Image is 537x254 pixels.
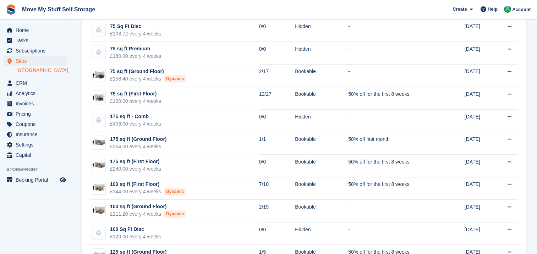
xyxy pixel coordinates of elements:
td: Bookable [295,132,348,155]
div: £264.00 every 4 weeks [110,143,166,150]
span: Subscriptions [16,46,58,56]
td: 2/17 [259,64,295,87]
a: menu [4,119,67,129]
span: Help [488,6,498,13]
img: blank-unit-type-icon-ffbac7b88ba66c5e286b0e438baccc4b9c83835d4c34f86887a83fc20ec27e7b.svg [92,45,105,59]
td: 1/1 [259,132,295,155]
span: CRM [16,78,58,88]
td: Bookable [295,154,348,177]
td: - [348,19,441,42]
span: Analytics [16,88,58,98]
span: Storefront [6,166,71,173]
span: Create [453,6,467,13]
span: Insurance [16,129,58,139]
td: 2/19 [259,200,295,222]
a: menu [4,35,67,45]
img: stora-icon-8386f47178a22dfd0bd8f6a31ec36ba5ce8667c1dd55bd0f319d3a0aa187defe.svg [6,4,16,15]
td: 12/27 [259,87,295,110]
div: £108.72 every 4 weeks [110,30,161,38]
td: 50% off for the first 8 weeks [348,87,441,110]
div: £120.00 every 4 weeks [110,98,161,105]
a: menu [4,109,67,119]
a: Move My Stuff Self Storage [19,4,98,15]
a: menu [4,99,67,109]
a: menu [4,129,67,139]
td: [DATE] [465,200,495,222]
a: [GEOGRAPHIC_DATA] [16,67,67,74]
td: - [348,222,441,245]
span: Account [512,6,531,13]
td: 0/0 [259,222,295,245]
span: Capital [16,150,58,160]
img: 75-sqft-unit.jpg [92,70,105,80]
img: blank-unit-type-icon-ffbac7b88ba66c5e286b0e438baccc4b9c83835d4c34f86887a83fc20ec27e7b.svg [92,226,105,239]
span: Pricing [16,109,58,119]
a: menu [4,140,67,150]
img: blank-unit-type-icon-ffbac7b88ba66c5e286b0e438baccc4b9c83835d4c34f86887a83fc20ec27e7b.svg [92,113,105,127]
div: £158.40 every 4 weeks [110,75,186,83]
div: 75 sq ft (Ground Floor) [110,68,186,75]
td: Hidden [295,42,348,65]
td: [DATE] [465,154,495,177]
td: Bookable [295,64,348,87]
a: Preview store [59,176,67,184]
div: £180.00 every 4 weeks [110,53,161,60]
span: Invoices [16,99,58,109]
div: 75 sq ft Premium [110,45,161,53]
div: 175 sq ft (Ground Floor) [110,136,166,143]
span: Sites [16,56,58,66]
td: 0/0 [259,154,295,177]
td: 0/0 [259,42,295,65]
div: £408.00 every 4 weeks [110,120,161,128]
a: menu [4,46,67,56]
img: 175-sqft-unit.jpg [92,137,105,148]
span: Settings [16,140,58,150]
div: 75 Sq Ft Disc [110,23,161,30]
div: £240.00 every 4 weeks [110,165,161,173]
a: menu [4,88,67,98]
a: menu [4,25,67,35]
td: 0/0 [259,19,295,42]
span: Home [16,25,58,35]
div: £211.20 every 4 weeks [110,210,186,218]
td: 7/10 [259,177,295,200]
img: blank-unit-type-icon-ffbac7b88ba66c5e286b0e438baccc4b9c83835d4c34f86887a83fc20ec27e7b.svg [92,23,105,37]
td: [DATE] [465,42,495,65]
td: [DATE] [465,177,495,200]
td: [DATE] [465,222,495,245]
td: - [348,200,441,222]
a: menu [4,150,67,160]
div: 75 sq ft (First Floor) [110,90,161,98]
td: Bookable [295,177,348,200]
div: 100 sq ft (Ground Floor) [110,203,186,210]
td: [DATE] [465,64,495,87]
td: - [348,64,441,87]
span: Booking Portal [16,175,58,185]
td: 50% off first month [348,132,441,155]
a: menu [4,56,67,66]
a: menu [4,175,67,185]
img: 100.jpg [92,183,105,193]
td: [DATE] [465,19,495,42]
div: 100 sq ft (First Floor) [110,181,186,188]
td: [DATE] [465,132,495,155]
td: Bookable [295,200,348,222]
td: - [348,109,441,132]
div: 175 sq ft (First Floor) [110,158,161,165]
td: [DATE] [465,109,495,132]
td: 50% off for the first 8 weeks [348,177,441,200]
td: Hidden [295,19,348,42]
td: Bookable [295,87,348,110]
div: Dynamic [164,188,186,195]
td: [DATE] [465,87,495,110]
img: 75.jpg [92,92,105,103]
div: £120.00 every 4 weeks [110,233,161,241]
div: Dynamic [164,210,186,217]
img: Dan [504,6,511,13]
td: 50% off for the first 8 weeks [348,154,441,177]
img: 100-sqft-unit.jpg [92,205,105,215]
td: 0/0 [259,109,295,132]
div: Dynamic [164,75,186,82]
td: Hidden [295,222,348,245]
span: Tasks [16,35,58,45]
